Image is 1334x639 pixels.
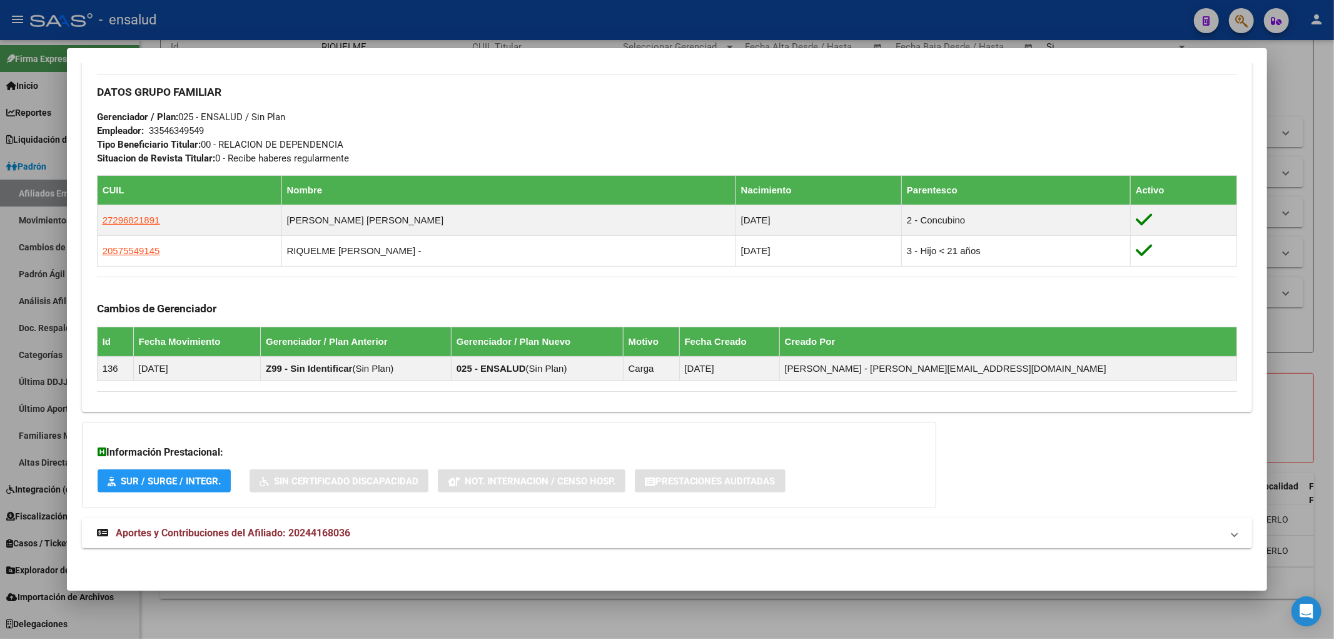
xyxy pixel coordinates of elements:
span: Sin Plan [356,363,391,374]
td: 2 - Concubino [902,205,1131,235]
td: [DATE] [735,205,901,235]
th: Nacimiento [735,175,901,205]
strong: Gerenciador / Plan: [97,111,178,123]
td: 136 [97,357,133,381]
td: ( ) [261,357,452,381]
td: RIQUELME [PERSON_NAME] - [281,235,735,266]
button: Not. Internacion / Censo Hosp. [438,469,625,493]
span: 50 [97,51,129,63]
span: 0 - Recibe haberes regularmente [97,153,349,164]
th: Gerenciador / Plan Nuevo [451,327,623,357]
th: Nombre [281,175,735,205]
td: [PERSON_NAME] [PERSON_NAME] [281,205,735,235]
th: Id [97,327,133,357]
td: ( ) [451,357,623,381]
h3: DATOS GRUPO FAMILIAR [97,85,1238,99]
span: Sin Plan [529,363,564,374]
div: Open Intercom Messenger [1291,596,1321,626]
th: CUIL [97,175,281,205]
div: 33546349549 [149,124,204,138]
td: [DATE] [679,357,779,381]
strong: Tipo Beneficiario Titular: [97,139,201,150]
h3: Cambios de Gerenciador [97,302,1238,315]
td: [DATE] [133,357,261,381]
span: Not. Internacion / Censo Hosp. [465,476,615,487]
strong: Z99 - Sin Identificar [266,363,352,374]
td: Carga [623,357,679,381]
button: Sin Certificado Discapacidad [250,469,428,493]
td: [DATE] [735,235,901,266]
strong: Empleador: [97,125,144,136]
button: Prestaciones Auditadas [635,469,786,493]
span: Prestaciones Auditadas [655,476,776,487]
h3: Información Prestacional: [98,445,921,460]
th: Creado Por [779,327,1237,357]
th: Fecha Movimiento [133,327,261,357]
span: 025 - ENSALUD / Sin Plan [97,111,285,123]
span: SUR / SURGE / INTEGR. [121,476,221,487]
th: Activo [1130,175,1236,205]
th: Gerenciador / Plan Anterior [261,327,452,357]
strong: Situacion de Revista Titular: [97,153,215,164]
td: 3 - Hijo < 21 años [902,235,1131,266]
th: Motivo [623,327,679,357]
strong: Edad: [97,51,119,63]
th: Parentesco [902,175,1131,205]
span: Sin Certificado Discapacidad [274,476,418,487]
button: SUR / SURGE / INTEGR. [98,469,231,493]
span: Aportes y Contribuciones del Afiliado: 20244168036 [116,527,350,539]
td: [PERSON_NAME] - [PERSON_NAME][EMAIL_ADDRESS][DOMAIN_NAME] [779,357,1237,381]
span: 27296821891 [103,215,160,225]
span: 00 - RELACION DE DEPENDENCIA [97,139,343,150]
strong: 025 - ENSALUD [457,363,526,374]
mat-expansion-panel-header: Aportes y Contribuciones del Afiliado: 20244168036 [82,518,1253,548]
th: Fecha Creado [679,327,779,357]
span: 20575549145 [103,245,160,256]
